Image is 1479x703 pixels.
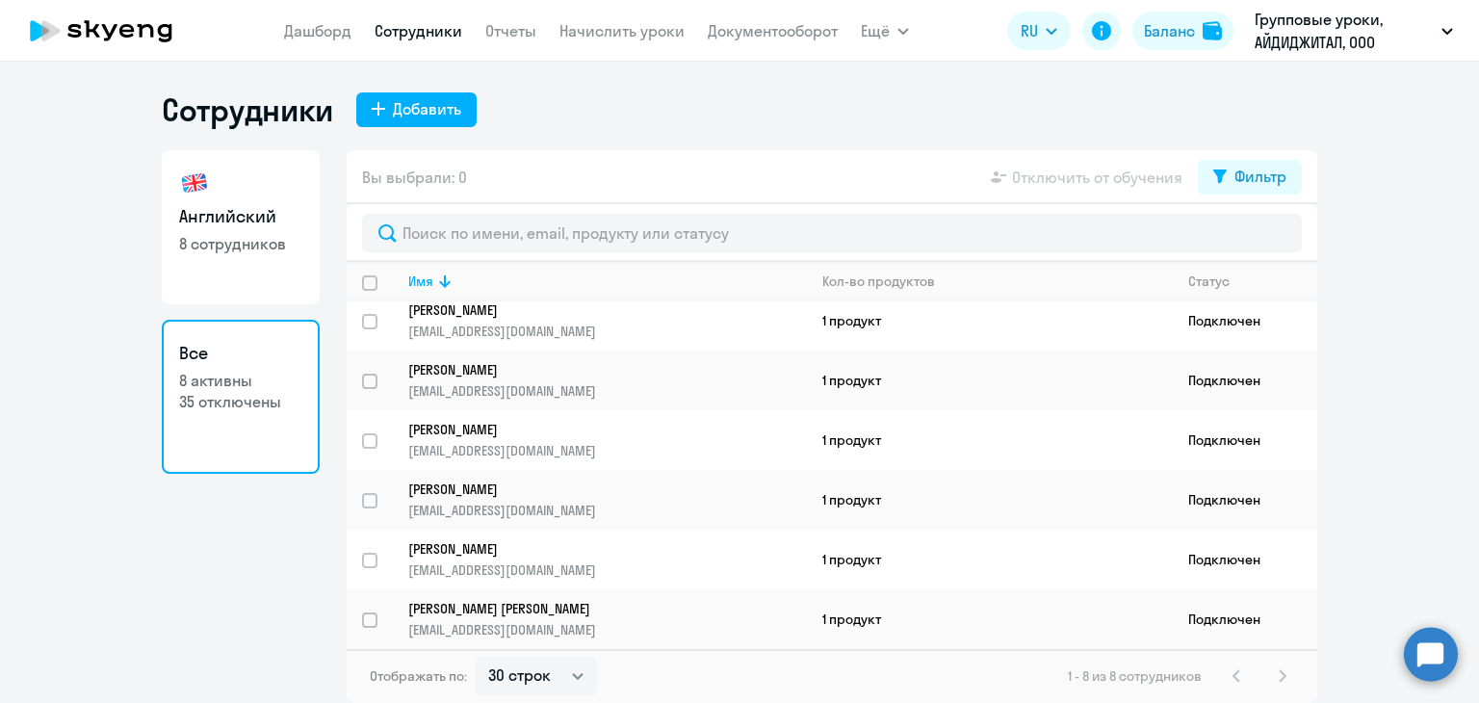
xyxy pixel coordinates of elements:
p: [PERSON_NAME] [PERSON_NAME] [408,600,780,617]
a: Дашборд [284,21,351,40]
a: Начислить уроки [559,21,685,40]
p: [EMAIL_ADDRESS][DOMAIN_NAME] [408,442,806,459]
h1: Сотрудники [162,91,333,129]
a: Все8 активны35 отключены [162,320,320,474]
p: [PERSON_NAME] [408,301,780,319]
a: Документооборот [708,21,838,40]
h3: Все [179,341,302,366]
a: [PERSON_NAME] [PERSON_NAME][EMAIL_ADDRESS][DOMAIN_NAME] [408,600,806,638]
p: [EMAIL_ADDRESS][DOMAIN_NAME] [408,323,806,340]
td: Подключен [1173,470,1317,530]
p: Групповые уроки, АЙДИДЖИТАЛ, ООО [1255,8,1434,54]
span: Ещё [861,19,890,42]
td: 1 продукт [807,530,1173,589]
div: Кол-во продуктов [822,273,935,290]
button: Групповые уроки, АЙДИДЖИТАЛ, ООО [1245,8,1463,54]
a: Отчеты [485,21,536,40]
button: Балансbalance [1132,12,1233,50]
a: [PERSON_NAME][EMAIL_ADDRESS][DOMAIN_NAME] [408,421,806,459]
td: 1 продукт [807,291,1173,351]
p: [EMAIL_ADDRESS][DOMAIN_NAME] [408,502,806,519]
td: Подключен [1173,530,1317,589]
td: Подключен [1173,291,1317,351]
span: RU [1021,19,1038,42]
span: 1 - 8 из 8 сотрудников [1068,667,1202,685]
td: 1 продукт [807,351,1173,410]
div: Добавить [393,97,461,120]
a: [PERSON_NAME][EMAIL_ADDRESS][DOMAIN_NAME] [408,540,806,579]
div: Статус [1188,273,1230,290]
p: 8 активны [179,370,302,391]
td: 1 продукт [807,589,1173,649]
img: english [179,168,210,198]
a: [PERSON_NAME][EMAIL_ADDRESS][DOMAIN_NAME] [408,481,806,519]
td: Подключен [1173,351,1317,410]
div: Баланс [1144,19,1195,42]
a: [PERSON_NAME][EMAIL_ADDRESS][DOMAIN_NAME] [408,301,806,340]
div: Имя [408,273,433,290]
div: Статус [1188,273,1316,290]
button: Ещё [861,12,909,50]
p: 35 отключены [179,391,302,412]
button: RU [1007,12,1071,50]
p: [PERSON_NAME] [408,361,780,378]
p: [EMAIL_ADDRESS][DOMAIN_NAME] [408,561,806,579]
span: Отображать по: [370,667,467,685]
img: balance [1203,21,1222,40]
button: Фильтр [1198,160,1302,195]
div: Кол-во продуктов [822,273,1172,290]
td: Подключен [1173,589,1317,649]
td: 1 продукт [807,470,1173,530]
p: [PERSON_NAME] [408,540,780,558]
td: Подключен [1173,410,1317,470]
a: Английский8 сотрудников [162,150,320,304]
td: 1 продукт [807,410,1173,470]
div: Фильтр [1234,165,1286,188]
span: Вы выбрали: 0 [362,166,467,189]
a: Сотрудники [375,21,462,40]
p: 8 сотрудников [179,233,302,254]
p: [PERSON_NAME] [408,481,780,498]
input: Поиск по имени, email, продукту или статусу [362,214,1302,252]
p: [EMAIL_ADDRESS][DOMAIN_NAME] [408,382,806,400]
p: [EMAIL_ADDRESS][DOMAIN_NAME] [408,621,806,638]
p: [PERSON_NAME] [408,421,780,438]
h3: Английский [179,204,302,229]
button: Добавить [356,92,477,127]
a: [PERSON_NAME][EMAIL_ADDRESS][DOMAIN_NAME] [408,361,806,400]
div: Имя [408,273,806,290]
